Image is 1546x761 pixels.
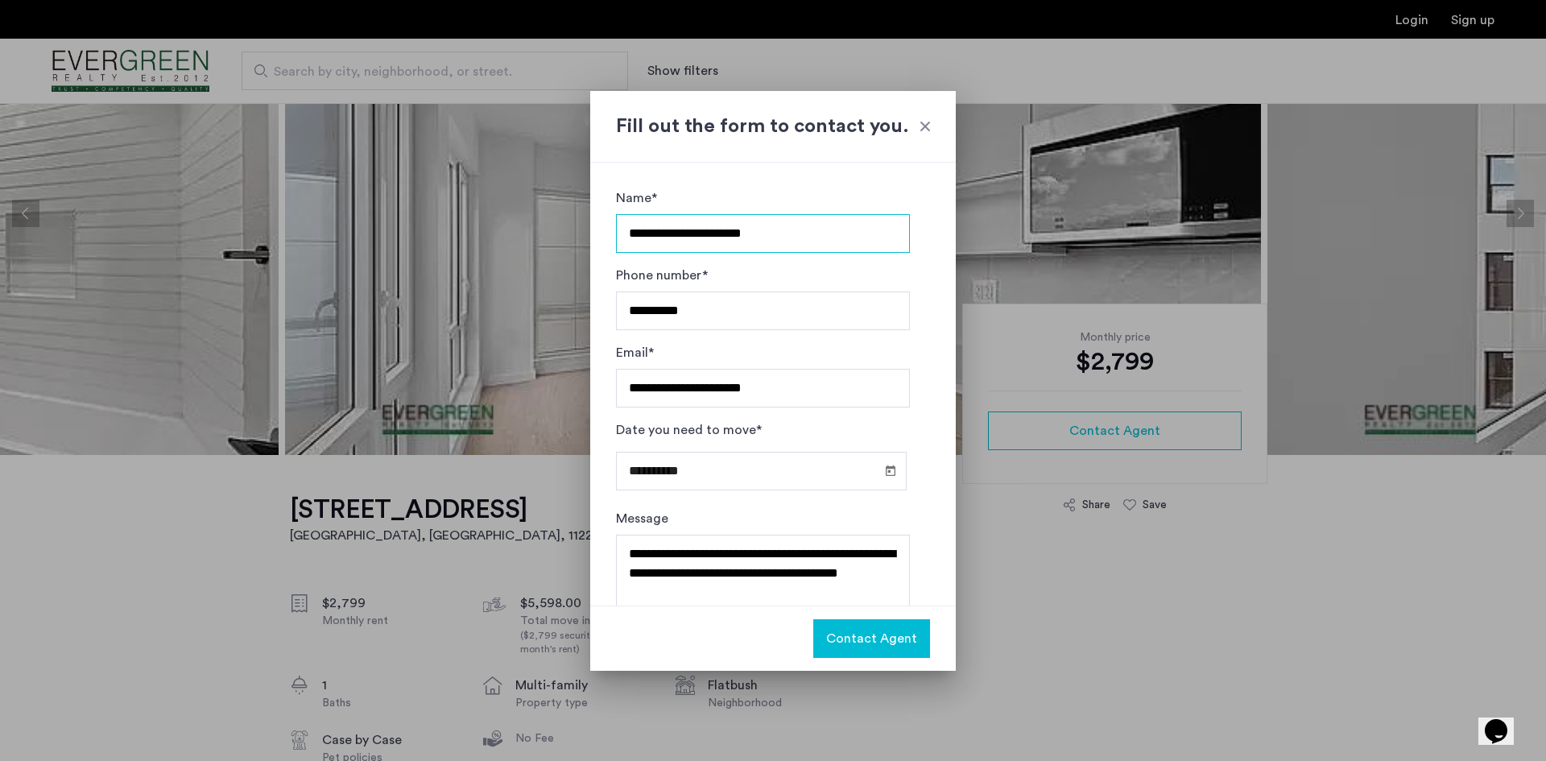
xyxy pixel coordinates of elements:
label: Name* [616,188,657,208]
span: Contact Agent [826,629,917,648]
button: Open calendar [881,461,900,480]
h2: Fill out the form to contact you. [616,112,930,141]
label: Phone number* [616,266,708,285]
label: Date you need to move* [616,420,762,440]
label: Email* [616,343,654,362]
button: button [813,619,930,658]
label: Message [616,509,668,528]
iframe: chat widget [1478,697,1530,745]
